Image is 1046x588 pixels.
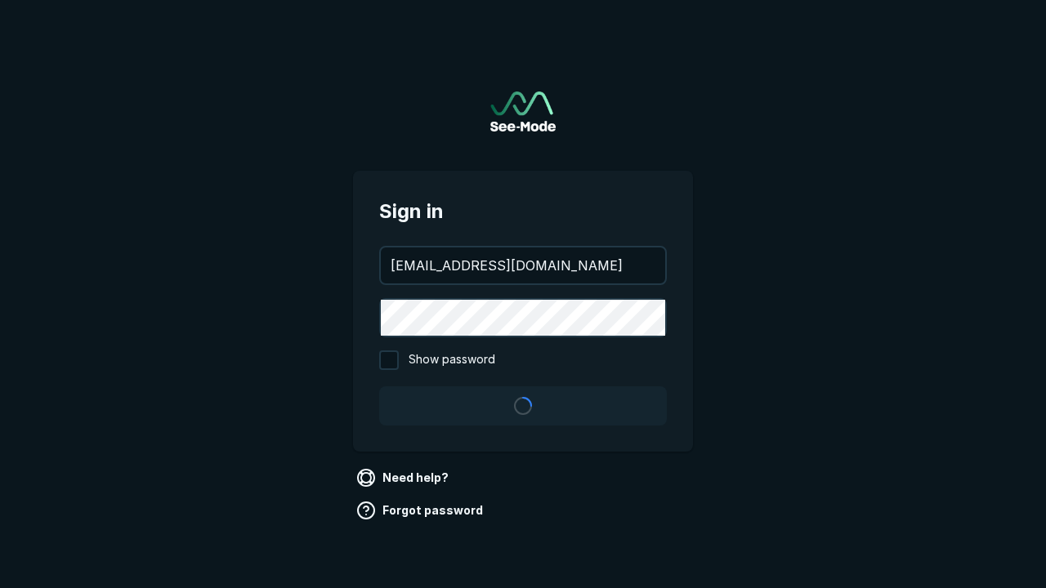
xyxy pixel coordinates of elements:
input: your@email.com [381,247,665,283]
a: Forgot password [353,497,489,523]
a: Need help? [353,465,455,491]
span: Show password [409,350,495,370]
a: Go to sign in [490,91,556,131]
span: Sign in [379,197,667,226]
img: See-Mode Logo [490,91,556,131]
